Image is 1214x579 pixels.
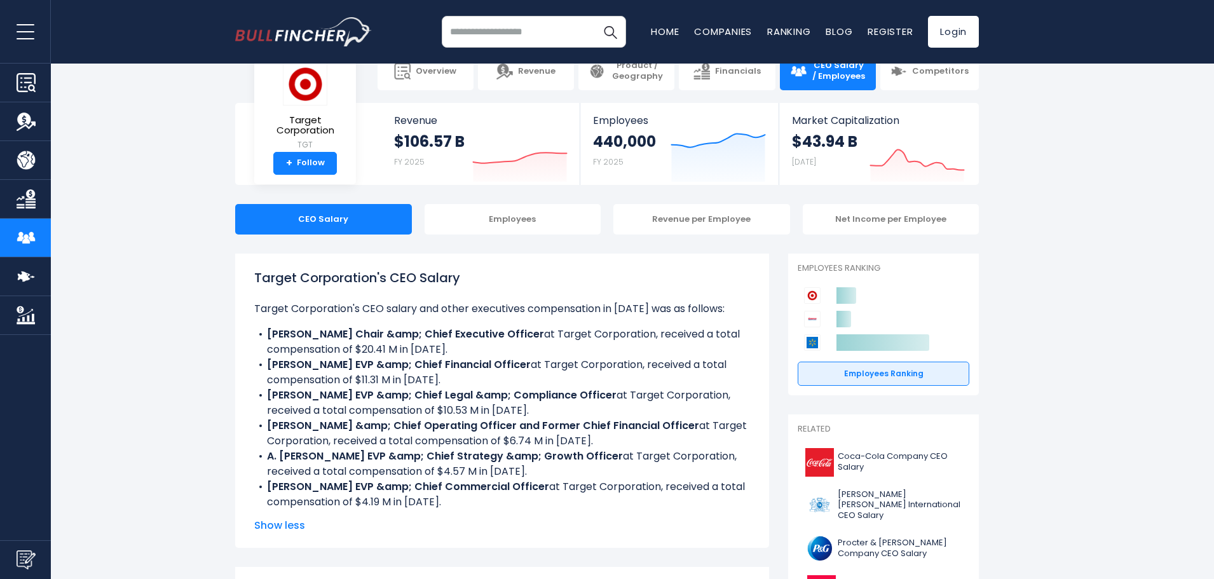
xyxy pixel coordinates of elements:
span: Revenue [394,114,568,126]
a: Employees Ranking [798,362,969,386]
li: at Target Corporation, received a total compensation of $4.19 M in [DATE]. [254,479,750,510]
a: Login [928,16,979,48]
span: Show less [254,518,750,533]
a: +Follow [273,152,337,175]
a: Market Capitalization $43.94 B [DATE] [779,103,978,185]
a: Overview [378,52,474,90]
a: Product / Geography [578,52,674,90]
li: at Target Corporation, received a total compensation of $6.74 M in [DATE]. [254,418,750,449]
span: Market Capitalization [792,114,965,126]
a: Procter & [PERSON_NAME] Company CEO Salary [798,531,969,566]
b: [PERSON_NAME] &amp; Chief Operating Officer and Former Chief Financial Officer [267,418,699,433]
a: Ranking [767,25,810,38]
span: Competitors [912,66,969,77]
div: Revenue per Employee [613,204,790,235]
b: [PERSON_NAME] EVP &amp; Chief Legal &amp; Compliance Officer [267,388,617,402]
span: Product / Geography [610,60,664,82]
strong: + [286,158,292,169]
img: Target Corporation competitors logo [804,287,821,304]
div: Employees [425,204,601,235]
img: PM logo [805,491,834,519]
p: Employees Ranking [798,263,969,274]
p: Related [798,424,969,435]
img: Walmart competitors logo [804,334,821,351]
strong: 440,000 [593,132,656,151]
a: Competitors [880,52,979,90]
small: FY 2025 [394,156,425,167]
span: Procter & [PERSON_NAME] Company CEO Salary [838,538,962,559]
li: at Target Corporation, received a total compensation of $20.41 M in [DATE]. [254,327,750,357]
span: [PERSON_NAME] [PERSON_NAME] International CEO Salary [838,489,962,522]
a: Financials [679,52,775,90]
a: Target Corporation TGT [264,62,346,152]
img: Costco Wholesale Corporation competitors logo [804,311,821,327]
span: Financials [715,66,761,77]
strong: $106.57 B [394,132,465,151]
a: Blog [826,25,852,38]
a: Revenue $106.57 B FY 2025 [381,103,580,185]
a: [PERSON_NAME] [PERSON_NAME] International CEO Salary [798,486,969,525]
a: Register [868,25,913,38]
h1: Target Corporation's CEO Salary [254,268,750,287]
span: CEO Salary / Employees [812,60,866,82]
b: A. [PERSON_NAME] EVP &amp; Chief Strategy &amp; Growth Officer [267,449,623,463]
div: CEO Salary [235,204,412,235]
img: PG logo [805,534,834,562]
li: at Target Corporation, received a total compensation of $10.53 M in [DATE]. [254,388,750,418]
b: [PERSON_NAME] Chair &amp; Chief Executive Officer [267,327,544,341]
b: [PERSON_NAME] EVP &amp; Chief Commercial Officer [267,479,549,494]
p: Target Corporation's CEO salary and other executives compensation in [DATE] was as follows: [254,301,750,317]
li: at Target Corporation, received a total compensation of $11.31 M in [DATE]. [254,357,750,388]
img: KO logo [805,448,834,477]
a: CEO Salary / Employees [780,52,876,90]
small: FY 2025 [593,156,624,167]
a: Go to homepage [235,17,372,46]
span: Target Corporation [264,115,346,136]
button: Search [594,16,626,48]
div: Net Income per Employee [803,204,979,235]
span: Overview [416,66,456,77]
span: Employees [593,114,765,126]
b: [PERSON_NAME] EVP &amp; Chief Financial Officer [267,357,531,372]
a: Home [651,25,679,38]
a: Employees 440,000 FY 2025 [580,103,778,185]
small: TGT [264,139,346,151]
small: [DATE] [792,156,816,167]
a: Coca-Cola Company CEO Salary [798,445,969,480]
img: bullfincher logo [235,17,372,46]
a: Revenue [478,52,574,90]
strong: $43.94 B [792,132,857,151]
span: Coca-Cola Company CEO Salary [838,451,962,473]
span: Revenue [518,66,556,77]
a: Companies [694,25,752,38]
li: at Target Corporation, received a total compensation of $4.57 M in [DATE]. [254,449,750,479]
